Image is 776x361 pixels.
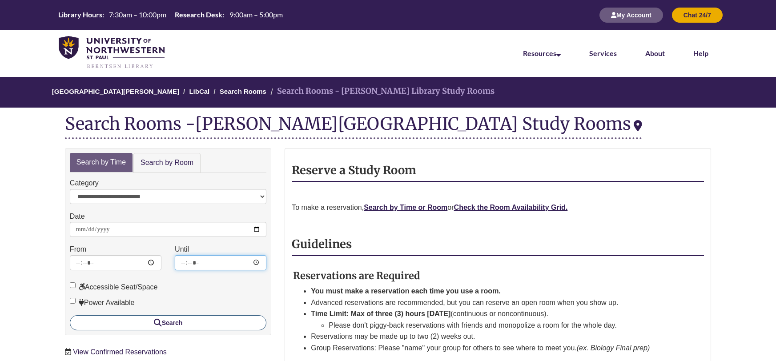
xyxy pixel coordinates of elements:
button: Search [70,315,266,330]
a: Search by Time or Room [364,204,447,211]
label: Accessible Seat/Space [70,281,158,293]
a: Services [589,49,617,57]
a: Search Rooms [220,88,266,95]
li: Search Rooms - [PERSON_NAME] Library Study Rooms [268,85,495,98]
em: (ex. Biology Final prep) [577,344,650,352]
div: [PERSON_NAME][GEOGRAPHIC_DATA] Study Rooms [195,113,642,134]
a: Check the Room Availability Grid. [454,204,568,211]
a: Search by Room [133,153,201,173]
div: Search Rooms - [65,114,642,139]
input: Power Available [70,298,76,304]
th: Library Hours: [55,10,105,20]
li: (continuous or noncontinuous). [311,308,683,331]
label: Power Available [70,297,135,309]
a: My Account [599,11,663,19]
a: LibCal [189,88,209,95]
li: Advanced reservations are recommended, but you can reserve an open room when you show up. [311,297,683,309]
strong: Time Limit: Max of three (3) hours [DATE] [311,310,450,317]
strong: Guidelines [292,237,352,251]
a: Help [693,49,708,57]
li: Group Reservations: Please "name" your group for others to see where to meet you. [311,342,683,354]
nav: Breadcrumb [65,77,711,108]
label: From [70,244,86,255]
label: Date [70,211,85,222]
strong: You must make a reservation each time you use a room. [311,287,501,295]
input: Accessible Seat/Space [70,282,76,288]
th: Research Desk: [171,10,225,20]
label: Until [175,244,189,255]
a: Hours Today [55,10,286,20]
img: UNWSP Library Logo [59,36,165,69]
li: Please don't piggy-back reservations with friends and monopolize a room for the whole day. [329,320,683,331]
strong: Reserve a Study Room [292,163,416,177]
a: Resources [523,49,561,57]
button: My Account [599,8,663,23]
a: View Confirmed Reservations [73,348,166,356]
strong: Reservations are Required [293,269,420,282]
li: Reservations may be made up to two (2) weeks out. [311,331,683,342]
a: Search by Time [70,153,133,172]
span: 7:30am – 10:00pm [109,10,166,19]
p: To make a reservation, or [292,202,704,213]
button: Chat 24/7 [672,8,723,23]
span: 9:00am – 5:00pm [229,10,283,19]
a: Chat 24/7 [672,11,723,19]
a: About [645,49,665,57]
label: Category [70,177,99,189]
a: [GEOGRAPHIC_DATA][PERSON_NAME] [52,88,179,95]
